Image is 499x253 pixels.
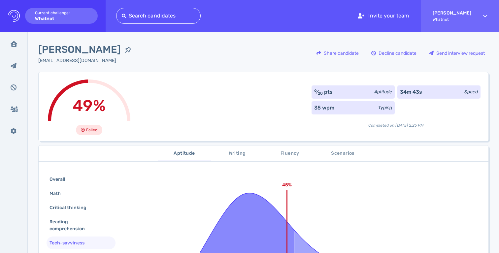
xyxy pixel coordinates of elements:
div: Tech-savviness [48,238,92,248]
button: Decline candidate [368,45,420,61]
div: Click to copy the email address [38,57,135,64]
div: Aptitude [374,88,392,95]
div: Math [48,189,69,198]
span: Aptitude [162,149,207,158]
text: 45% [282,182,292,188]
button: Share candidate [313,45,362,61]
span: Writing [215,149,260,158]
div: 34m 43s [400,88,422,96]
span: 49% [73,96,105,115]
div: Completed on [DATE] 2:25 PM [312,117,481,128]
strong: [PERSON_NAME] [433,10,471,16]
span: Fluency [268,149,313,158]
div: Share candidate [313,46,362,61]
div: Decline candidate [368,46,420,61]
button: Send interview request [425,45,488,61]
div: Critical thinking [48,203,94,212]
span: Whatnot [433,17,471,22]
div: Reading comprehension [48,217,109,234]
span: Scenarios [320,149,365,158]
div: ⁄ pts [314,88,333,96]
div: Speed [464,88,478,95]
div: 35 wpm [314,104,334,112]
sub: 20 [318,91,323,96]
div: Send interview request [426,46,488,61]
div: Overall [48,174,73,184]
div: Typing [378,104,392,111]
span: Failed [86,126,97,134]
span: [PERSON_NAME] [38,42,121,57]
sup: 6 [314,88,317,93]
